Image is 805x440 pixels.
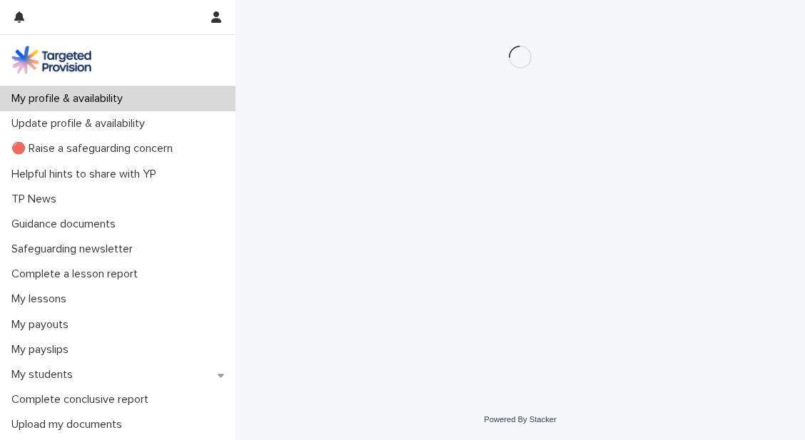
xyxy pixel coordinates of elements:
[6,418,133,431] p: Upload my documents
[6,368,84,382] p: My students
[6,92,134,106] p: My profile & availability
[6,267,149,281] p: Complete a lesson report
[6,142,184,155] p: 🔴 Raise a safeguarding concern
[6,242,144,256] p: Safeguarding newsletter
[484,415,556,424] a: Powered By Stacker
[6,292,78,306] p: My lessons
[11,46,91,74] img: M5nRWzHhSzIhMunXDL62
[6,318,80,332] p: My payouts
[6,218,127,231] p: Guidance documents
[6,343,80,357] p: My payslips
[6,168,168,181] p: Helpful hints to share with YP
[6,393,160,406] p: Complete conclusive report
[6,117,156,131] p: Update profile & availability
[6,193,68,206] p: TP News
